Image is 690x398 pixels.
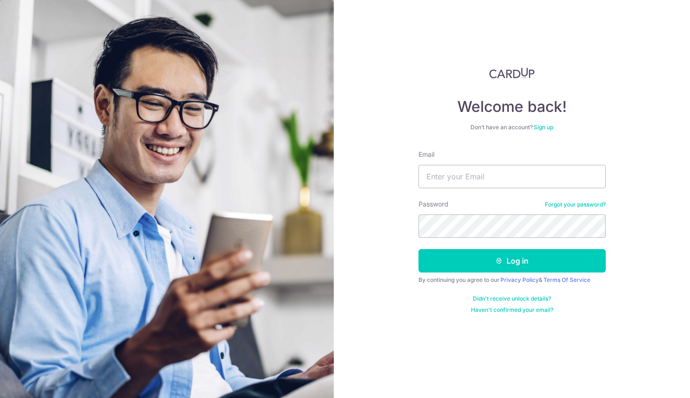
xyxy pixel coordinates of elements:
[587,171,598,182] keeper-lock: Open Keeper Popup
[500,276,539,283] a: Privacy Policy
[418,124,606,131] div: Don’t have an account?
[545,201,606,208] a: Forgot your password?
[418,165,606,188] input: Enter your Email
[473,295,551,302] a: Didn't receive unlock details?
[418,199,448,209] label: Password
[489,67,535,79] img: CardUp Logo
[471,306,553,314] a: Haven't confirmed your email?
[543,276,590,283] a: Terms Of Service
[418,97,606,116] h4: Welcome back!
[418,276,606,284] div: By continuing you agree to our &
[418,249,606,273] button: Log in
[418,150,434,159] label: Email
[534,124,553,131] a: Sign up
